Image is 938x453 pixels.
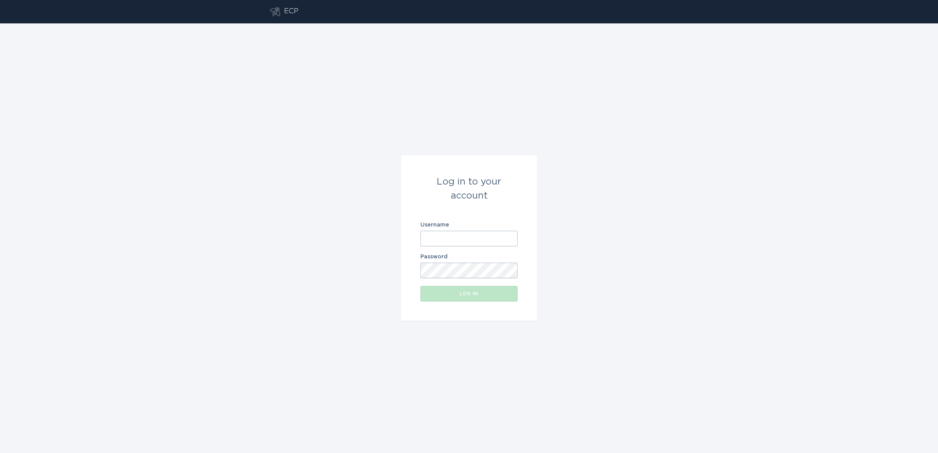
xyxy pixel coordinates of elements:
[420,286,518,301] button: Log in
[424,291,514,296] div: Log in
[420,222,518,228] label: Username
[270,7,280,16] button: Go to dashboard
[420,175,518,203] div: Log in to your account
[284,7,298,16] div: ECP
[420,254,518,260] label: Password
